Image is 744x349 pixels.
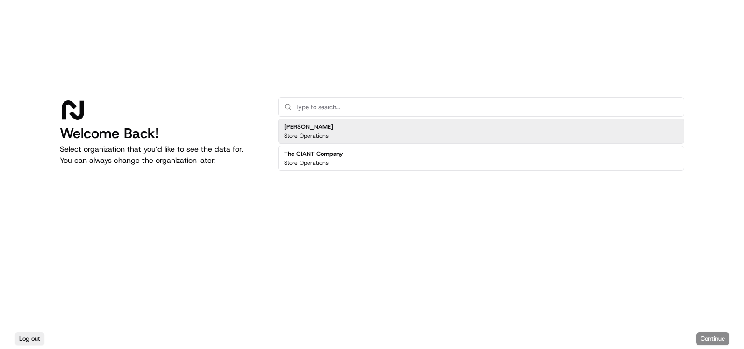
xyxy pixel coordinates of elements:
button: Log out [15,332,44,345]
h1: Welcome Back! [60,125,263,142]
p: Store Operations [284,132,329,140]
h2: The GIANT Company [284,150,343,158]
p: Store Operations [284,159,329,167]
input: Type to search... [295,98,678,116]
p: Select organization that you’d like to see the data for. You can always change the organization l... [60,144,263,166]
div: Suggestions [278,117,684,173]
h2: [PERSON_NAME] [284,123,333,131]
